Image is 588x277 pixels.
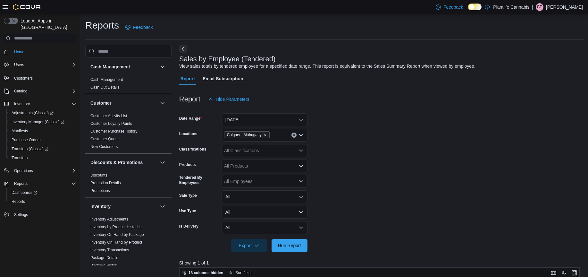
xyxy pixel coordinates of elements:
[1,47,79,56] button: Home
[222,206,307,219] button: All
[263,133,267,137] button: Remove Calgary - Mahogany from selection in this group
[298,163,304,169] button: Open list of options
[179,224,198,229] label: Is Delivery
[1,166,79,175] button: Operations
[180,269,226,277] button: 18 columns hidden
[1,179,79,188] button: Reports
[231,239,267,252] button: Export
[90,173,107,178] span: Discounts
[90,188,110,193] span: Promotions
[570,269,578,277] button: Enter fullscreen
[12,146,48,151] span: Transfers (Classic)
[90,100,111,106] h3: Customer
[6,144,79,153] a: Transfers (Classic)
[6,117,79,126] a: Inventory Manager (Classic)
[90,232,144,237] span: Inventory On Hand by Package
[9,189,40,196] a: Dashboards
[90,240,142,245] span: Inventory On Hand by Product
[298,179,304,184] button: Open list of options
[181,72,195,85] span: Report
[179,116,202,121] label: Date Range
[12,48,76,56] span: Home
[90,137,120,141] a: Customer Queue
[14,101,30,107] span: Inventory
[85,19,119,32] h1: Reports
[90,203,111,210] h3: Inventory
[90,225,143,229] a: Inventory by Product Historical
[12,61,27,69] button: Users
[9,154,76,162] span: Transfers
[159,159,166,166] button: Discounts & Promotions
[12,167,76,175] span: Operations
[6,188,79,197] a: Dashboards
[4,45,76,236] nav: Complex example
[159,99,166,107] button: Customer
[12,190,37,195] span: Dashboards
[189,270,223,275] span: 18 columns hidden
[12,74,35,82] a: Customers
[90,114,127,118] a: Customer Activity List
[216,96,249,102] span: Hide Parameters
[6,126,79,135] button: Manifests
[9,118,67,126] a: Inventory Manager (Classic)
[12,211,30,219] a: Settings
[6,197,79,206] button: Reports
[560,269,568,277] button: Display options
[90,85,120,90] span: Cash Out Details
[12,100,32,108] button: Inventory
[90,263,118,268] a: Package History
[179,193,197,198] label: Sale Type
[179,175,219,185] label: Tendered By Employees
[90,173,107,177] a: Discounts
[1,210,79,219] button: Settings
[12,87,30,95] button: Catalog
[9,198,28,205] a: Reports
[90,144,118,149] a: New Customers
[179,208,196,213] label: Use Type
[14,89,27,94] span: Catalog
[278,242,301,249] span: Run Report
[90,247,129,253] span: Inventory Transactions
[9,136,43,144] a: Purchase Orders
[90,129,138,134] span: Customer Purchase History
[159,203,166,210] button: Inventory
[179,63,475,70] div: View sales totals by tendered employee for a specified date range. This report is equivalent to t...
[90,232,144,237] a: Inventory On Hand by Package
[12,211,76,219] span: Settings
[123,21,155,34] a: Feedback
[1,73,79,82] button: Customers
[90,203,157,210] button: Inventory
[90,129,138,134] a: Customer Purchase History
[235,239,263,252] span: Export
[493,3,529,11] p: Plantlife Cannabis
[18,18,76,30] span: Load All Apps in [GEOGRAPHIC_DATA]
[1,100,79,108] button: Inventory
[224,131,270,138] span: Calgary - Mahogany
[546,3,583,11] p: [PERSON_NAME]
[227,132,262,138] span: Calgary - Mahogany
[12,110,54,116] span: Adjustments (Classic)
[9,118,76,126] span: Inventory Manager (Classic)
[272,239,307,252] button: Run Report
[90,159,157,166] button: Discounts & Promotions
[1,60,79,69] button: Users
[12,128,28,134] span: Manifests
[9,109,56,117] a: Adjustments (Classic)
[90,217,128,222] span: Inventory Adjustments
[179,260,584,266] p: Showing 1 of 1
[12,48,27,56] a: Home
[298,133,304,138] button: Open list of options
[468,4,482,10] input: Dark Mode
[9,127,76,135] span: Manifests
[90,77,123,82] a: Cash Management
[9,154,30,162] a: Transfers
[14,76,33,81] span: Customers
[179,95,200,103] h3: Report
[9,198,76,205] span: Reports
[433,1,466,13] a: Feedback
[85,76,172,94] div: Cash Management
[6,108,79,117] a: Adjustments (Classic)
